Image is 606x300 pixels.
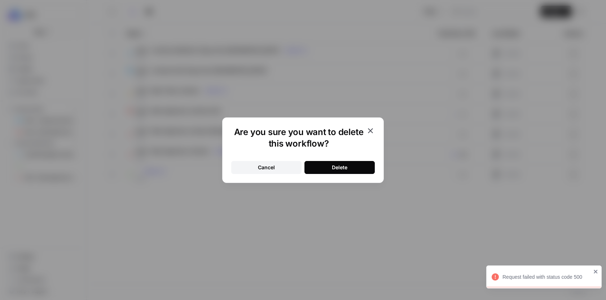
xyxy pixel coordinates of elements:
div: Request failed with status code 500 [502,273,591,281]
button: Delete [304,161,375,174]
button: close [593,269,598,274]
div: Cancel [258,164,275,171]
h1: Are you sure you want to delete this workflow? [231,126,366,149]
button: Cancel [231,161,302,174]
div: Delete [332,164,347,171]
